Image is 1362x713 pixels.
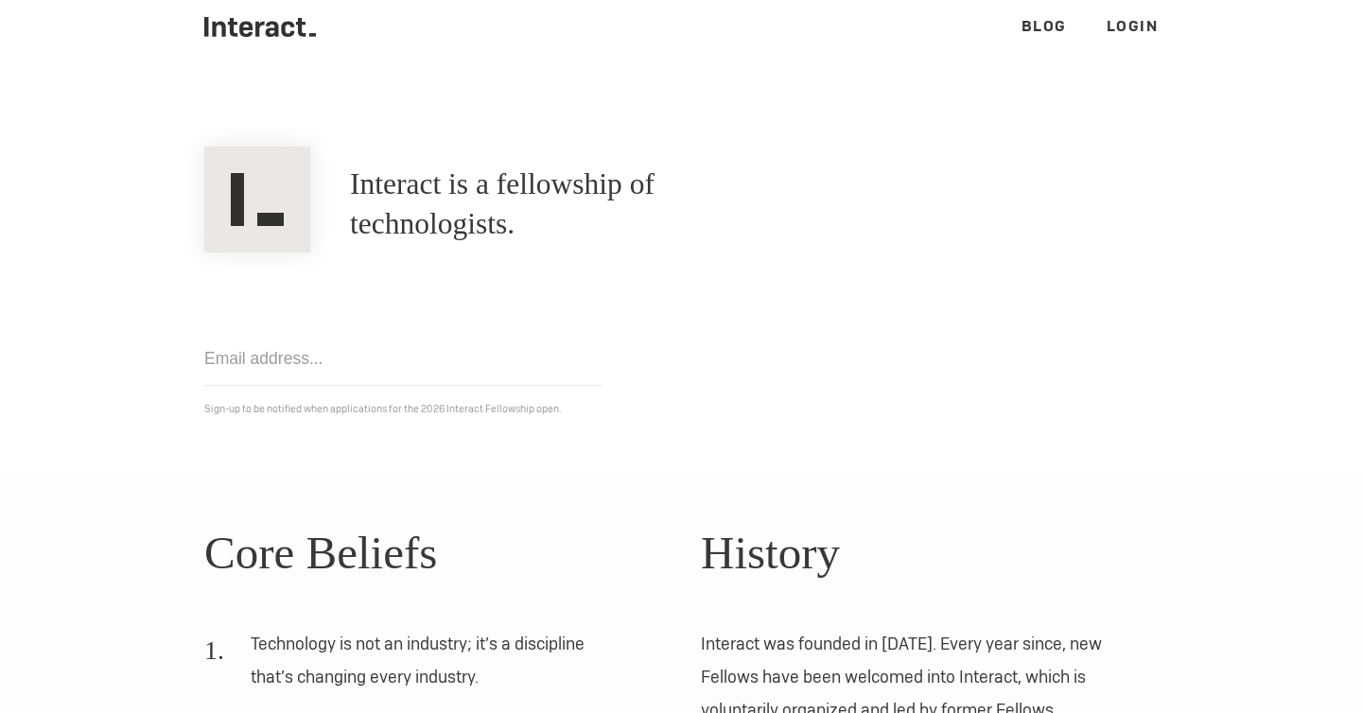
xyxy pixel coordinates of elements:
h2: Core Beliefs [204,518,661,588]
li: Technology is not an industry; it’s a discipline that’s changing every industry. [204,627,621,706]
a: Blog [1021,16,1067,36]
img: Interact Logo [204,147,310,252]
input: Email address... [204,332,602,386]
h2: History [701,518,1158,588]
a: Login [1107,16,1159,36]
p: Sign-up to be notified when applications for the 2026 Interact Fellowship open. [204,399,1158,419]
h1: Interact is a fellowship of technologists. [350,165,797,244]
